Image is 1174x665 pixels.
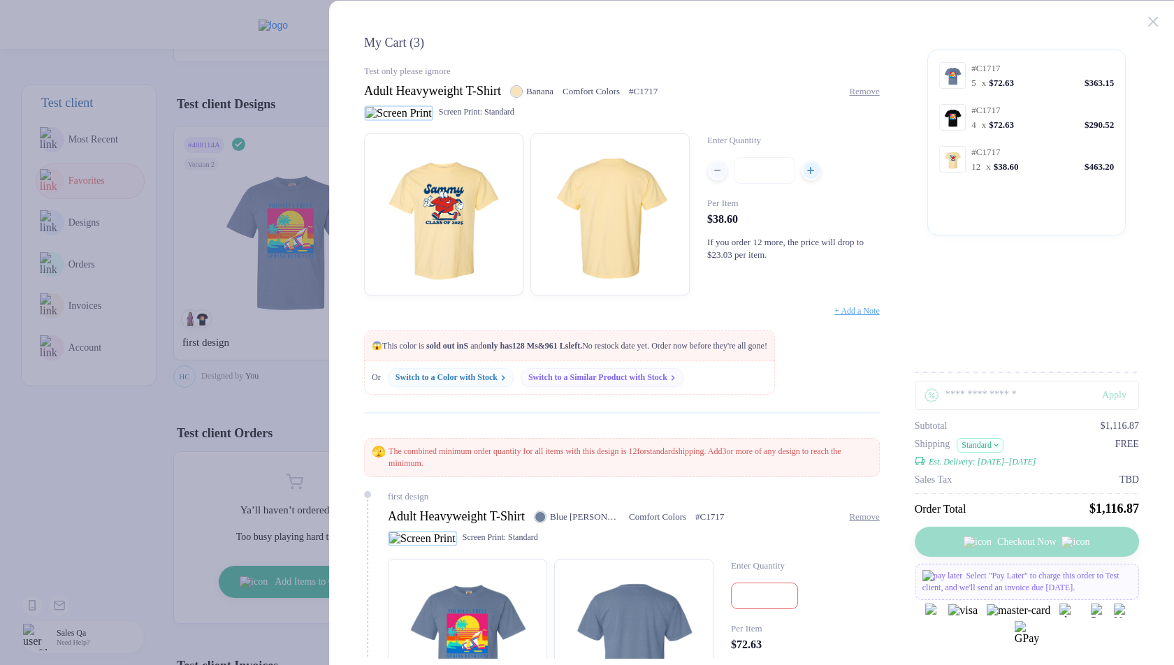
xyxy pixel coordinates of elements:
[994,161,1019,172] span: $38.60
[982,78,987,88] span: x
[372,446,386,458] span: 🫣
[364,36,880,52] div: My Cart ( 3 )
[364,66,880,77] div: Test only please igmore
[1081,381,1139,410] button: Apply
[942,149,963,170] img: 33ea8bd4-8e31-42b3-8352-98d071780735_nt_front_1752496772235.jpg
[563,86,620,97] span: Comfort Colors
[426,341,468,351] strong: sold out in S
[849,511,879,522] button: Remove
[986,161,991,172] span: x
[537,140,683,286] img: 33ea8bd4-8e31-42b3-8352-98d071780735_nt_back_1752496772236.jpg
[731,638,762,650] span: $72.63
[508,532,538,543] span: Standard
[1119,474,1139,485] span: TBD
[1089,502,1139,516] div: $1,116.87
[1091,604,1105,617] img: Paypal
[365,339,774,352] p: This color is and No restock date yet. Order now before they're all gone!
[526,86,553,97] span: Banana
[707,213,738,225] span: $38.60
[371,140,516,286] img: 33ea8bd4-8e31-42b3-8352-98d071780735_nt_front_1752496772235.jpg
[439,107,482,117] span: Screen Print :
[971,119,976,130] span: 4
[942,65,963,86] img: 03a20344-7bac-40e3-a98e-ff690ca7dda2_nt_front_1752505785033.jpg
[389,446,872,469] span: The combined minimum order quantity for all items with this design is 12 for standard shipping. A...
[915,564,1139,600] div: Select "Pay Later" to charge this order to Test client, and we'll send an invoice due [DATE].
[707,237,864,260] span: If you order 12 more, the price will drop to $23.03 per item.
[929,457,1036,467] span: Est. Delivery: [DATE]–[DATE]
[989,78,1014,88] span: $72.63
[1085,119,1114,131] div: $290.52
[372,341,382,351] span: 😱
[849,86,879,97] button: Remove
[915,503,966,515] span: Order Total
[512,341,538,351] strong: 128 Ms
[695,511,724,522] span: # C1717
[849,511,879,522] span: Remove
[987,604,1050,617] img: master-card
[849,86,879,96] span: Remove
[731,560,785,571] span: Enter Quantity
[915,439,950,453] span: Shipping
[629,511,686,522] span: Comfort Colors
[364,105,433,121] img: Screen Print
[1114,604,1128,617] img: Venmo
[915,421,948,432] span: Subtotal
[388,491,880,502] div: first design
[528,372,667,383] div: Switch to a Similar Product with Stock
[545,341,569,351] strong: 961 Ls
[482,341,582,351] strong: only has & left.
[948,604,978,617] img: visa
[915,474,952,485] span: Sales Tax
[1085,78,1114,89] div: $363.15
[731,623,762,634] span: Per Item
[1085,161,1114,173] div: $463.20
[834,306,879,316] button: + Add a Note
[989,119,1014,130] span: $72.63
[1015,621,1039,645] img: GPay
[982,119,987,130] span: x
[1100,421,1138,432] div: $1,116.87
[922,570,963,582] img: pay later
[388,368,514,387] a: Switch to a Color with Stock
[707,198,738,208] span: Per Item
[484,107,514,117] span: Standard
[372,372,381,383] span: Or
[629,86,658,97] span: # C1717
[971,147,1000,157] span: # C1717
[463,532,506,543] span: Screen Print :
[942,107,963,128] img: a0be6fc7-7991-4a9b-a9e2-990529c1825b_nt_front_1754500955634.jpg
[971,78,976,88] span: 5
[550,511,620,522] span: Blue [PERSON_NAME]
[971,105,1000,115] span: # C1717
[707,135,761,145] span: Enter Quantity
[396,372,498,383] div: Switch to a Color with Stock
[388,509,525,524] div: Adult Heavyweight T-Shirt
[1115,439,1139,467] span: FREE
[388,531,457,546] img: Screen Print
[971,161,980,172] span: 12
[925,604,939,617] img: express
[957,438,1003,453] button: Standard
[971,63,1000,73] span: # C1717
[1059,604,1082,617] img: cheque
[364,84,501,98] div: Adult Heavyweight T-Shirt
[1102,390,1139,401] div: Apply
[521,368,683,387] a: Switch to a Similar Product with Stock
